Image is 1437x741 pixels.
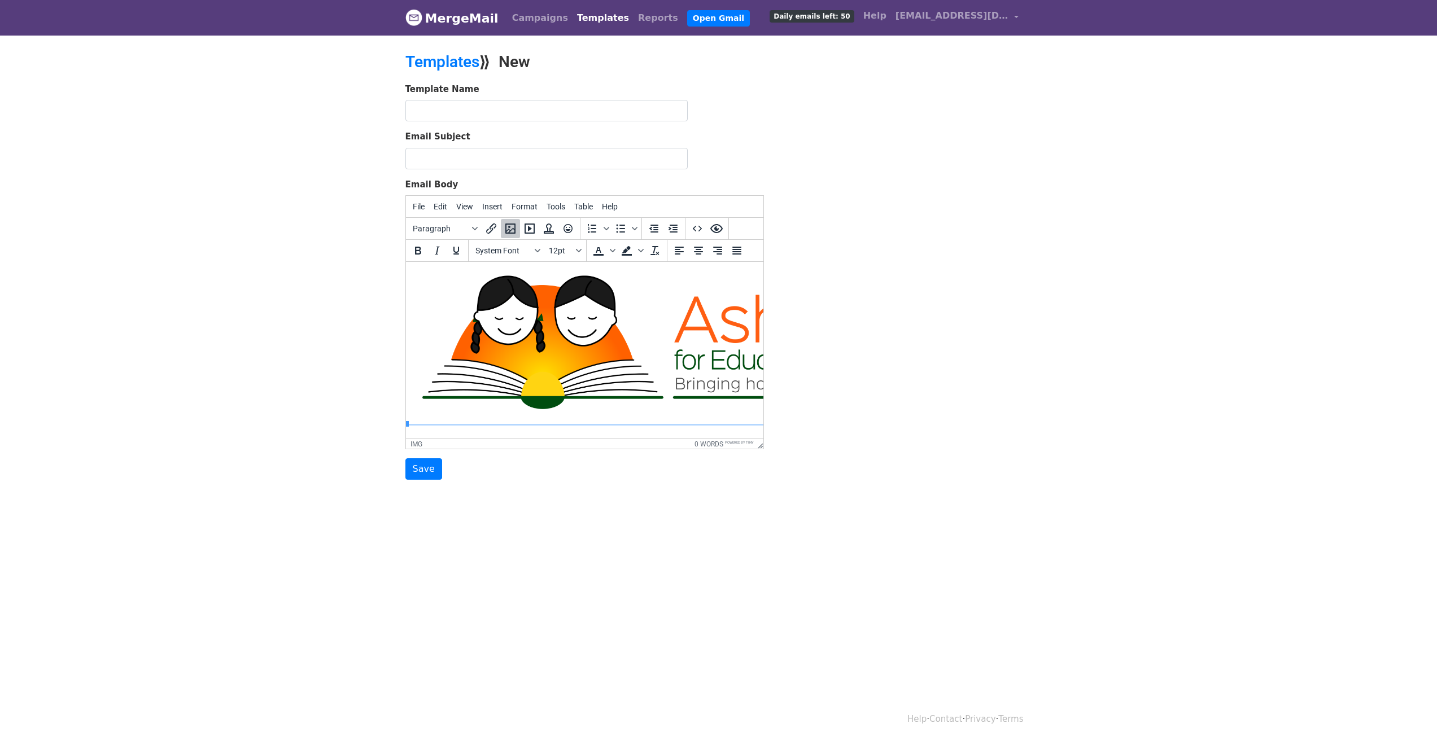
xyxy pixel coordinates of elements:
span: Paragraph [413,224,468,233]
button: Font sizes [544,241,584,260]
div: Background color [617,241,645,260]
a: Campaigns [508,7,573,29]
button: Fonts [471,241,544,260]
button: Emoticons [558,219,578,238]
a: [EMAIL_ADDRESS][DOMAIN_NAME] [891,5,1023,31]
input: Save [405,458,442,480]
img: MergeMail logo [405,9,422,26]
button: Increase indent [663,219,683,238]
button: Italic [427,241,447,260]
div: Resize [754,439,763,449]
button: Align right [708,241,727,260]
a: MergeMail [405,6,499,30]
button: Justify [727,241,746,260]
iframe: Chat Widget [1381,687,1437,741]
button: Insert/edit image [501,219,520,238]
h2: ⟫ New [405,52,818,72]
button: Source code [688,219,707,238]
button: Blocks [408,219,482,238]
div: Numbered list [583,219,611,238]
button: Underline [447,241,466,260]
button: Align center [689,241,708,260]
div: Bullet list [611,219,639,238]
span: Table [574,202,593,211]
label: Email Body [405,178,458,191]
button: Preview [707,219,726,238]
div: Text color [589,241,617,260]
span: View [456,202,473,211]
button: Decrease indent [644,219,663,238]
label: Email Subject [405,130,470,143]
a: Powered by Tiny [725,440,754,444]
span: File [413,202,425,211]
a: Open Gmail [687,10,750,27]
span: System Font [475,246,531,255]
button: Insert template [539,219,558,238]
span: 12pt [549,246,574,255]
a: Templates [573,7,634,29]
a: Help [907,714,927,724]
a: Privacy [965,714,995,724]
button: Align left [670,241,689,260]
button: Insert/edit link [482,219,501,238]
a: Help [859,5,891,27]
a: Daily emails left: 50 [765,5,858,27]
a: Terms [998,714,1023,724]
span: Format [512,202,538,211]
button: 0 words [695,440,723,448]
span: Daily emails left: 50 [770,10,854,23]
span: [EMAIL_ADDRESS][DOMAIN_NAME] [896,9,1008,23]
label: Template Name [405,83,479,96]
button: Insert/edit media [520,219,539,238]
button: Bold [408,241,427,260]
div: img [410,440,422,448]
span: Tools [547,202,565,211]
iframe: Rich Text Area. Press ALT-0 for help. [406,262,763,439]
button: Clear formatting [645,241,665,260]
a: Reports [634,7,683,29]
span: Insert [482,202,503,211]
span: Help [602,202,618,211]
a: Templates [405,52,479,71]
span: Edit [434,202,447,211]
a: Contact [929,714,962,724]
